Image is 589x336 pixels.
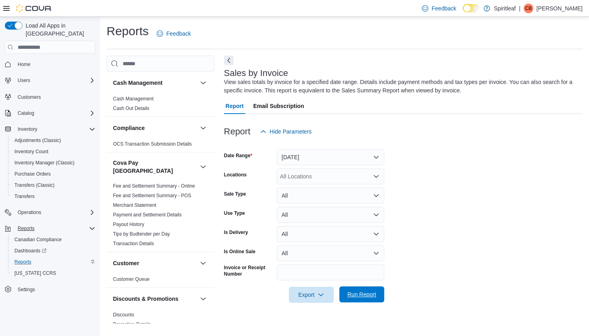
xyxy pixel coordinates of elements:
[8,168,99,180] button: Purchase Orders
[14,60,34,69] a: Home
[14,193,34,200] span: Transfers
[14,76,33,85] button: Users
[14,59,95,69] span: Home
[113,79,197,87] button: Cash Management
[107,23,149,39] h1: Reports
[107,139,214,152] div: Compliance
[5,55,95,316] nav: Complex example
[113,312,134,318] a: Discounts
[11,257,34,267] a: Reports
[14,236,62,243] span: Canadian Compliance
[14,108,95,118] span: Catalog
[107,94,214,116] div: Cash Management
[14,92,95,102] span: Customers
[14,208,44,217] button: Operations
[224,229,248,236] label: Is Delivery
[11,158,95,168] span: Inventory Manager (Classic)
[14,124,40,134] button: Inventory
[198,78,208,88] button: Cash Management
[432,4,456,12] span: Feedback
[113,231,170,237] a: Tips by Budtender per Day
[14,259,31,265] span: Reports
[2,207,99,218] button: Operations
[11,235,95,244] span: Canadian Compliance
[224,78,579,95] div: View sales totals by invoice for a specified date range. Details include payment methods and tax ...
[8,146,99,157] button: Inventory Count
[11,147,95,156] span: Inventory Count
[2,108,99,119] button: Catalog
[107,181,214,252] div: Cova Pay [GEOGRAPHIC_DATA]
[14,76,95,85] span: Users
[11,268,59,278] a: [US_STATE] CCRS
[11,147,52,156] a: Inventory Count
[226,98,244,114] span: Report
[525,4,532,13] span: CB
[113,241,154,246] a: Transaction Details
[113,124,197,132] button: Compliance
[198,162,208,172] button: Cova Pay [GEOGRAPHIC_DATA]
[277,149,384,165] button: [DATE]
[14,137,61,144] span: Adjustments (Classic)
[8,245,99,256] a: Dashboards
[277,226,384,242] button: All
[224,68,288,78] h3: Sales by Invoice
[277,207,384,223] button: All
[2,223,99,234] button: Reports
[166,30,191,38] span: Feedback
[14,182,54,188] span: Transfers (Classic)
[14,160,75,166] span: Inventory Manager (Classic)
[11,158,78,168] a: Inventory Manager (Classic)
[11,257,95,267] span: Reports
[16,4,52,12] img: Cova
[11,268,95,278] span: Washington CCRS
[14,285,38,294] a: Settings
[14,270,56,276] span: [US_STATE] CCRS
[14,148,48,155] span: Inventory Count
[198,258,208,268] button: Customer
[18,126,37,132] span: Inventory
[2,75,99,86] button: Users
[198,294,208,304] button: Discounts & Promotions
[18,110,34,116] span: Catalog
[113,222,144,227] a: Payout History
[113,276,149,282] a: Customer Queue
[11,246,50,256] a: Dashboards
[347,290,376,298] span: Run Report
[339,286,384,302] button: Run Report
[11,235,65,244] a: Canadian Compliance
[224,248,256,255] label: Is Online Sale
[18,77,30,84] span: Users
[113,295,178,303] h3: Discounts & Promotions
[494,4,516,13] p: Spiritleaf
[14,92,44,102] a: Customers
[277,188,384,204] button: All
[8,256,99,268] button: Reports
[107,274,214,287] div: Customer
[113,159,197,175] button: Cova Pay [GEOGRAPHIC_DATA]
[8,191,99,202] button: Transfers
[14,124,95,134] span: Inventory
[14,224,38,233] button: Reports
[224,127,250,136] h3: Report
[198,123,208,133] button: Compliance
[113,106,149,111] a: Cash Out Details
[8,268,99,279] button: [US_STATE] CCRS
[8,180,99,191] button: Transfers (Classic)
[22,22,95,38] span: Load All Apps in [GEOGRAPHIC_DATA]
[113,259,197,267] button: Customer
[2,91,99,102] button: Customers
[14,208,95,217] span: Operations
[113,259,139,267] h3: Customer
[463,4,480,12] input: Dark Mode
[113,202,156,208] a: Merchant Statement
[14,224,95,233] span: Reports
[11,136,95,145] span: Adjustments (Classic)
[14,108,37,118] button: Catalog
[113,124,145,132] h3: Compliance
[224,172,247,178] label: Locations
[253,98,304,114] span: Email Subscription
[277,245,384,261] button: All
[113,96,153,102] a: Cash Management
[113,79,163,87] h3: Cash Management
